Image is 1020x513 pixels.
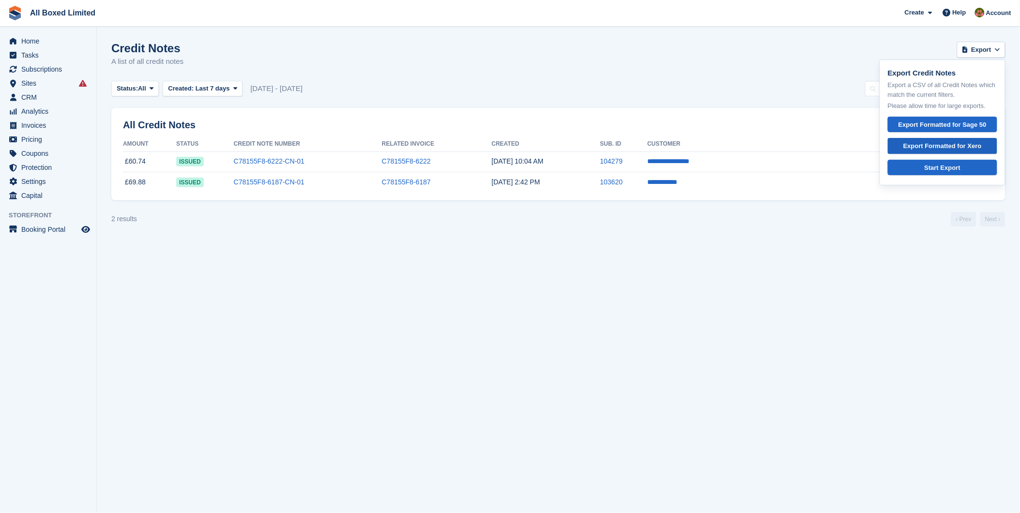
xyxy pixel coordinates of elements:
[111,42,183,55] h1: Credit Notes
[123,172,176,193] td: £69.88
[123,151,176,172] td: £60.74
[5,34,91,48] a: menu
[21,133,79,146] span: Pricing
[176,157,204,166] span: issued
[896,120,989,130] div: Export Formatted for Sage 50
[21,34,79,48] span: Home
[957,42,1005,58] button: Export
[9,211,96,220] span: Storefront
[21,175,79,188] span: Settings
[21,105,79,118] span: Analytics
[21,189,79,202] span: Capital
[163,81,243,97] button: Created: Last 7 days
[21,76,79,90] span: Sites
[5,175,91,188] a: menu
[953,8,966,17] span: Help
[600,178,623,186] a: 103620
[896,163,989,173] div: Start Export
[888,160,997,176] a: Start Export
[234,136,382,152] th: Credit Note Number
[138,84,146,93] span: All
[176,136,234,152] th: Status
[647,136,994,152] th: Customer
[492,178,540,186] time: 2025-08-28 13:42:55 UTC
[8,6,22,20] img: stora-icon-8386f47178a22dfd0bd8f6a31ec36ba5ce8667c1dd55bd0f319d3a0aa187defe.svg
[896,141,989,151] div: Export Formatted for Xero
[5,189,91,202] a: menu
[986,8,1011,18] span: Account
[492,136,600,152] th: Created
[5,105,91,118] a: menu
[80,224,91,235] a: Preview store
[26,5,99,21] a: All Boxed Limited
[168,85,194,92] span: Created:
[5,76,91,90] a: menu
[117,84,138,93] span: Status:
[600,136,648,152] th: Sub. ID
[888,117,997,133] a: Export Formatted for Sage 50
[234,157,304,165] a: C78155F8-6222-CN-01
[123,120,994,131] h2: All Credit Notes
[5,161,91,174] a: menu
[5,147,91,160] a: menu
[21,223,79,236] span: Booking Portal
[5,119,91,132] a: menu
[382,136,492,152] th: Related Invoice
[5,133,91,146] a: menu
[123,136,176,152] th: Amount
[951,212,976,226] a: Previous
[975,8,985,17] img: Sharon Hawkins
[980,212,1005,226] a: Next
[111,56,183,67] p: A list of all credit notes
[5,62,91,76] a: menu
[5,91,91,104] a: menu
[888,68,997,79] p: Export Credit Notes
[888,80,997,99] p: Export a CSV of all Credit Notes which match the current filters.
[111,214,137,224] div: 2 results
[382,157,431,165] a: C78155F8-6222
[21,119,79,132] span: Invoices
[21,147,79,160] span: Coupons
[949,212,1007,226] nav: Page
[600,157,623,165] a: 104279
[905,8,924,17] span: Create
[250,83,303,94] span: [DATE] - [DATE]
[21,91,79,104] span: CRM
[492,157,544,165] time: 2025-08-29 09:04:52 UTC
[888,101,997,111] p: Please allow time for large exports.
[5,223,91,236] a: menu
[972,45,991,55] span: Export
[196,85,230,92] span: Last 7 days
[5,48,91,62] a: menu
[79,79,87,87] i: Smart entry sync failures have occurred
[21,161,79,174] span: Protection
[111,81,159,97] button: Status: All
[234,178,304,186] a: C78155F8-6187-CN-01
[21,62,79,76] span: Subscriptions
[382,178,431,186] a: C78155F8-6187
[21,48,79,62] span: Tasks
[888,138,997,154] a: Export Formatted for Xero
[176,178,204,187] span: issued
